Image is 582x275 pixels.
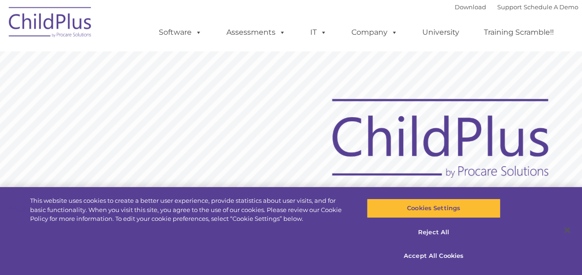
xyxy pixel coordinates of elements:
a: Training Scramble!! [475,23,563,42]
a: Schedule A Demo [524,3,578,11]
a: University [413,23,469,42]
a: Assessments [217,23,295,42]
img: ChildPlus by Procare Solutions [4,0,97,47]
button: Accept All Cookies [367,246,501,266]
a: Support [497,3,522,11]
button: Reject All [367,223,501,242]
a: Software [150,23,211,42]
a: IT [301,23,336,42]
button: Close [557,220,577,240]
a: Download [455,3,486,11]
button: Cookies Settings [367,199,501,218]
font: | [455,3,578,11]
a: Company [342,23,407,42]
div: This website uses cookies to create a better user experience, provide statistics about user visit... [30,196,349,224]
